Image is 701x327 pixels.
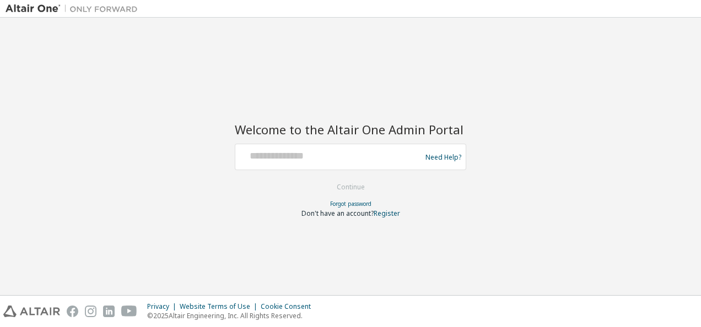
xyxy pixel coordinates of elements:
img: facebook.svg [67,306,78,317]
a: Need Help? [425,157,461,157]
img: instagram.svg [85,306,96,317]
img: Altair One [6,3,143,14]
div: Privacy [147,302,180,311]
div: Cookie Consent [261,302,317,311]
div: Website Terms of Use [180,302,261,311]
img: altair_logo.svg [3,306,60,317]
span: Don't have an account? [301,209,374,218]
a: Forgot password [330,200,371,208]
img: youtube.svg [121,306,137,317]
a: Register [374,209,400,218]
img: linkedin.svg [103,306,115,317]
p: © 2025 Altair Engineering, Inc. All Rights Reserved. [147,311,317,320]
h2: Welcome to the Altair One Admin Portal [235,122,466,137]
